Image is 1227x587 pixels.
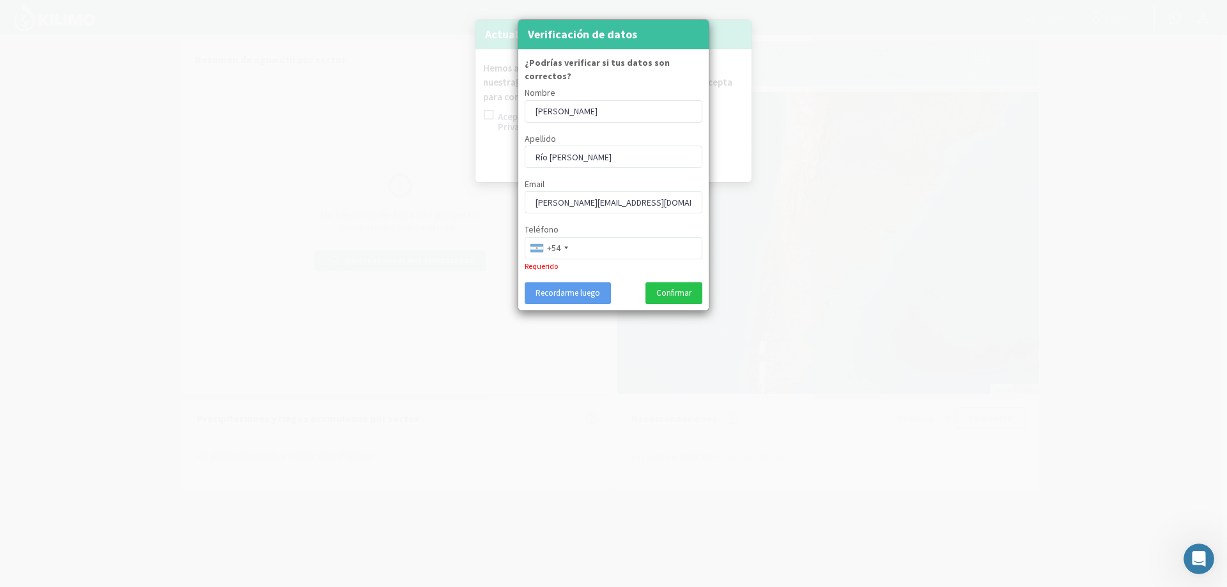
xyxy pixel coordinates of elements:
button: Recordarme luego [525,282,611,304]
label: ¿Podrías verificar si tus datos son correctos? [525,56,702,84]
span: Teléfono [525,224,559,235]
h4: Verificación de datos [528,26,637,43]
iframe: Intercom live chat [1184,544,1214,574]
div: +54 [547,241,560,255]
span: Email [525,178,544,190]
span: Nombre [525,87,555,98]
button: Confirmar [645,282,702,304]
span: Apellido [525,133,556,144]
small: Requerido [525,261,558,271]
